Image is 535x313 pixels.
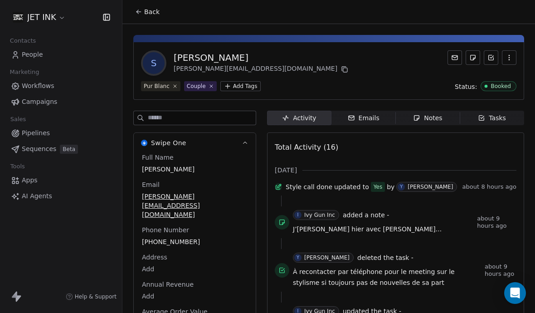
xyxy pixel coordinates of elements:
[6,65,43,79] span: Marketing
[142,237,248,246] span: [PHONE_NUMBER]
[400,183,403,191] div: Y
[11,10,68,25] button: JET INK
[130,4,165,20] button: Back
[220,81,261,91] button: Add Tags
[174,64,350,75] div: [PERSON_NAME][EMAIL_ADDRESS][DOMAIN_NAME]
[187,82,206,90] div: Couple
[293,225,442,233] span: J’[PERSON_NAME] hier avec [PERSON_NAME]...
[22,144,56,154] span: Sequences
[6,112,30,126] span: Sales
[140,280,195,289] span: Annual Revenue
[7,173,115,188] a: Apps
[27,11,56,23] span: JET INK
[6,34,40,48] span: Contacts
[275,166,297,175] span: [DATE]
[478,113,506,123] div: Tasks
[357,253,413,262] span: deleted the task -
[293,266,481,288] a: À recontacter par téléphone pour le meeting sur le stylisme si toujours pas de nouvelles de sa part
[7,47,115,62] a: People
[13,12,24,23] img: JET%20INK%20Metal.png
[141,140,147,146] img: Swipe One
[455,82,477,91] span: Status:
[174,51,350,64] div: [PERSON_NAME]
[293,224,442,235] a: J’[PERSON_NAME] hier avec [PERSON_NAME]...
[275,143,338,152] span: Total Activity (16)
[144,82,170,90] div: Pur Blanc
[304,212,335,218] div: Ivy Gun Inc
[293,268,455,286] span: À recontacter par téléphone pour le meeting sur le stylisme si toujours pas de nouvelles de sa part
[387,182,394,191] span: by
[334,182,369,191] span: updated to
[348,113,379,123] div: Emails
[286,182,332,191] span: Style call done
[408,184,453,190] div: [PERSON_NAME]
[343,210,389,220] span: added a note -
[22,191,52,201] span: AI Agents
[60,145,78,154] span: Beta
[142,264,248,274] span: Add
[413,113,442,123] div: Notes
[7,78,115,93] a: Workflows
[297,254,299,261] div: Y
[75,293,117,300] span: Help & Support
[140,253,169,262] span: Address
[491,83,511,89] div: Booked
[477,215,516,230] span: about 9 hours ago
[22,50,43,59] span: People
[22,97,57,107] span: Campaigns
[297,211,299,219] div: I
[134,133,256,153] button: Swipe OneSwipe One
[142,165,248,174] span: [PERSON_NAME]
[142,192,248,219] span: [PERSON_NAME][EMAIL_ADDRESS][DOMAIN_NAME]
[7,126,115,141] a: Pipelines
[304,254,350,261] div: [PERSON_NAME]
[143,52,165,74] span: S
[22,81,54,91] span: Workflows
[374,182,382,191] div: Yes
[504,282,526,304] div: Open Intercom Messenger
[140,225,191,235] span: Phone Number
[144,7,160,16] span: Back
[7,94,115,109] a: Campaigns
[7,189,115,204] a: AI Agents
[462,183,516,191] span: about 8 hours ago
[22,128,50,138] span: Pipelines
[151,138,186,147] span: Swipe One
[142,292,248,301] span: Add
[66,293,117,300] a: Help & Support
[140,153,175,162] span: Full Name
[140,180,161,189] span: Email
[6,160,29,173] span: Tools
[485,263,516,278] span: about 9 hours ago
[7,142,115,156] a: SequencesBeta
[22,176,38,185] span: Apps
